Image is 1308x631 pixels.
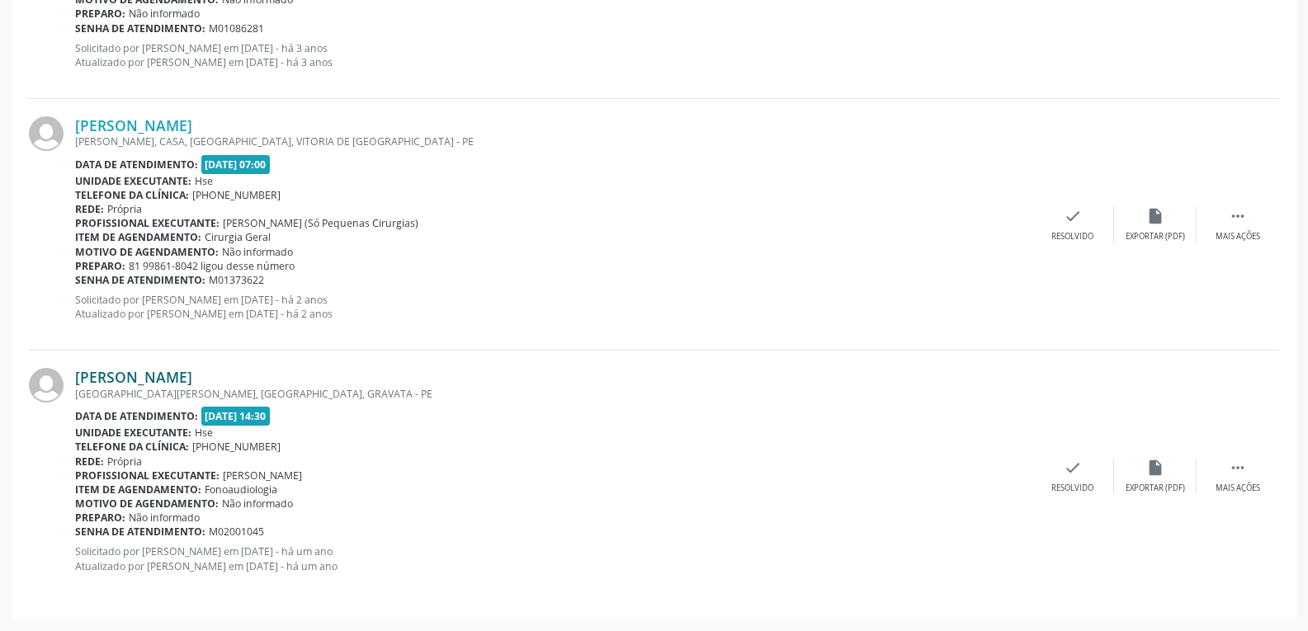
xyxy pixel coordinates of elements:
b: Preparo: [75,7,125,21]
b: Telefone da clínica: [75,188,189,202]
b: Motivo de agendamento: [75,245,219,259]
b: Unidade executante: [75,174,191,188]
b: Motivo de agendamento: [75,497,219,511]
span: Hse [195,426,213,440]
a: [PERSON_NAME] [75,368,192,386]
div: Resolvido [1051,483,1093,494]
span: Própria [107,454,142,469]
i: insert_drive_file [1146,207,1164,225]
b: Data de atendimento: [75,158,198,172]
b: Preparo: [75,511,125,525]
span: [PHONE_NUMBER] [192,188,281,202]
span: [PERSON_NAME] (Só Pequenas Cirurgias) [223,216,418,230]
i:  [1229,207,1247,225]
i:  [1229,459,1247,477]
span: Não informado [129,511,200,525]
b: Profissional executante: [75,469,220,483]
span: M01373622 [209,273,264,287]
div: [PERSON_NAME], CASA, [GEOGRAPHIC_DATA], VITORIA DE [GEOGRAPHIC_DATA] - PE [75,134,1032,148]
img: img [29,116,64,151]
span: [PHONE_NUMBER] [192,440,281,454]
span: Não informado [222,245,293,259]
b: Rede: [75,202,104,216]
i: insert_drive_file [1146,459,1164,477]
b: Preparo: [75,259,125,273]
b: Data de atendimento: [75,409,198,423]
div: [GEOGRAPHIC_DATA][PERSON_NAME], [GEOGRAPHIC_DATA], GRAVATA - PE [75,387,1032,401]
b: Item de agendamento: [75,483,201,497]
span: [DATE] 07:00 [201,155,271,174]
b: Rede: [75,454,104,469]
span: Cirurgia Geral [205,230,271,244]
b: Telefone da clínica: [75,440,189,454]
span: Não informado [129,7,200,21]
b: Unidade executante: [75,426,191,440]
b: Item de agendamento: [75,230,201,244]
div: Resolvido [1051,231,1093,243]
a: [PERSON_NAME] [75,116,192,134]
div: Mais ações [1216,231,1260,243]
span: M02001045 [209,525,264,539]
span: M01086281 [209,21,264,35]
i: check [1064,459,1082,477]
b: Profissional executante: [75,216,220,230]
span: Própria [107,202,142,216]
b: Senha de atendimento: [75,21,205,35]
i: check [1064,207,1082,225]
img: img [29,368,64,403]
b: Senha de atendimento: [75,525,205,539]
span: Não informado [222,497,293,511]
div: Exportar (PDF) [1126,231,1185,243]
span: Fonoaudiologia [205,483,277,497]
span: [DATE] 14:30 [201,407,271,426]
p: Solicitado por [PERSON_NAME] em [DATE] - há 2 anos Atualizado por [PERSON_NAME] em [DATE] - há 2 ... [75,293,1032,321]
div: Exportar (PDF) [1126,483,1185,494]
p: Solicitado por [PERSON_NAME] em [DATE] - há um ano Atualizado por [PERSON_NAME] em [DATE] - há um... [75,544,1032,572]
div: Mais ações [1216,483,1260,494]
b: Senha de atendimento: [75,273,205,287]
span: 81 99861-8042 ligou desse número [129,259,295,273]
span: [PERSON_NAME] [223,469,302,483]
p: Solicitado por [PERSON_NAME] em [DATE] - há 3 anos Atualizado por [PERSON_NAME] em [DATE] - há 3 ... [75,41,1032,69]
span: Hse [195,174,213,188]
